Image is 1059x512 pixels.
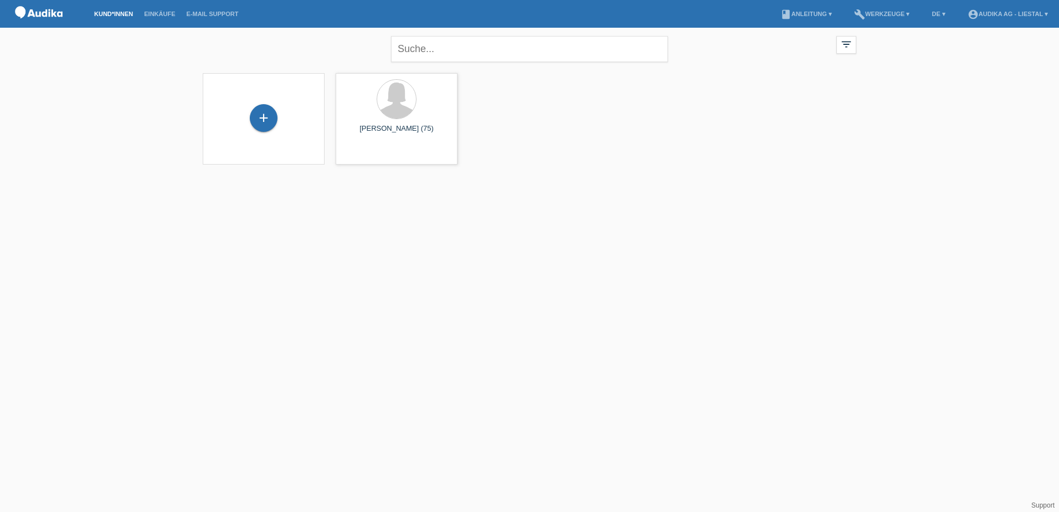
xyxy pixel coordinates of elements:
[345,124,449,142] div: [PERSON_NAME] (75)
[1031,501,1055,509] a: Support
[840,38,852,50] i: filter_list
[181,11,244,17] a: E-Mail Support
[854,9,865,20] i: build
[89,11,138,17] a: Kund*innen
[962,11,1053,17] a: account_circleAudika AG - Liestal ▾
[11,22,66,30] a: POS — MF Group
[138,11,181,17] a: Einkäufe
[775,11,837,17] a: bookAnleitung ▾
[391,36,668,62] input: Suche...
[926,11,950,17] a: DE ▾
[250,109,277,127] div: Kund*in hinzufügen
[849,11,916,17] a: buildWerkzeuge ▾
[780,9,791,20] i: book
[968,9,979,20] i: account_circle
